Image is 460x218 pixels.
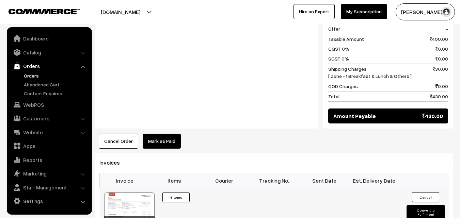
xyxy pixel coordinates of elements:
button: [DOMAIN_NAME] [77,3,164,20]
span: 30.00 [433,65,448,80]
span: Shipping Charges [ Zone -1 Breakfast & Lunch & Others ] [328,65,412,80]
span: CGST 0% [328,45,349,52]
a: COMMMERCE [9,7,68,15]
th: Sent Date [299,173,349,188]
span: Total [328,93,339,100]
span: COD Charges [328,83,358,90]
a: Marketing [9,167,90,180]
span: 430.00 [422,112,443,120]
a: My Subscription [341,4,387,19]
a: Orders [22,72,90,79]
button: Cancel Order [99,134,138,149]
span: SGST 0% [328,55,349,62]
a: Website [9,126,90,138]
a: Hire an Expert [294,4,335,19]
a: Catalog [9,46,90,58]
img: COMMMERCE [9,9,80,14]
span: 400.00 [430,35,448,43]
button: [PERSON_NAME] s… [396,3,455,20]
span: Amount Payable [333,112,376,120]
a: Settings [9,195,90,207]
th: Courier [200,173,250,188]
th: Est. Delivery Date [349,173,399,188]
a: Abandoned Cart [22,81,90,88]
span: 0.00 [435,83,448,90]
span: Offer [328,25,340,32]
a: Contact Enquires [22,90,90,97]
span: 0.00 [435,45,448,52]
a: Reports [9,154,90,166]
a: Dashboard [9,32,90,45]
button: 4 Items [162,192,190,202]
span: - [445,25,448,32]
a: Mark as Paid [143,134,181,149]
a: WebPOS [9,99,90,111]
th: Invoice [100,173,150,188]
a: Apps [9,140,90,152]
span: Invoices [99,159,128,166]
th: Items [149,173,200,188]
img: user [441,7,451,17]
span: Taxable Amount [328,35,364,43]
button: Cancel [412,192,439,202]
th: Tracking No. [249,173,299,188]
span: 0.00 [435,55,448,62]
a: Orders [9,60,90,72]
span: 430.00 [430,93,448,100]
a: Customers [9,112,90,124]
a: Staff Management [9,181,90,194]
